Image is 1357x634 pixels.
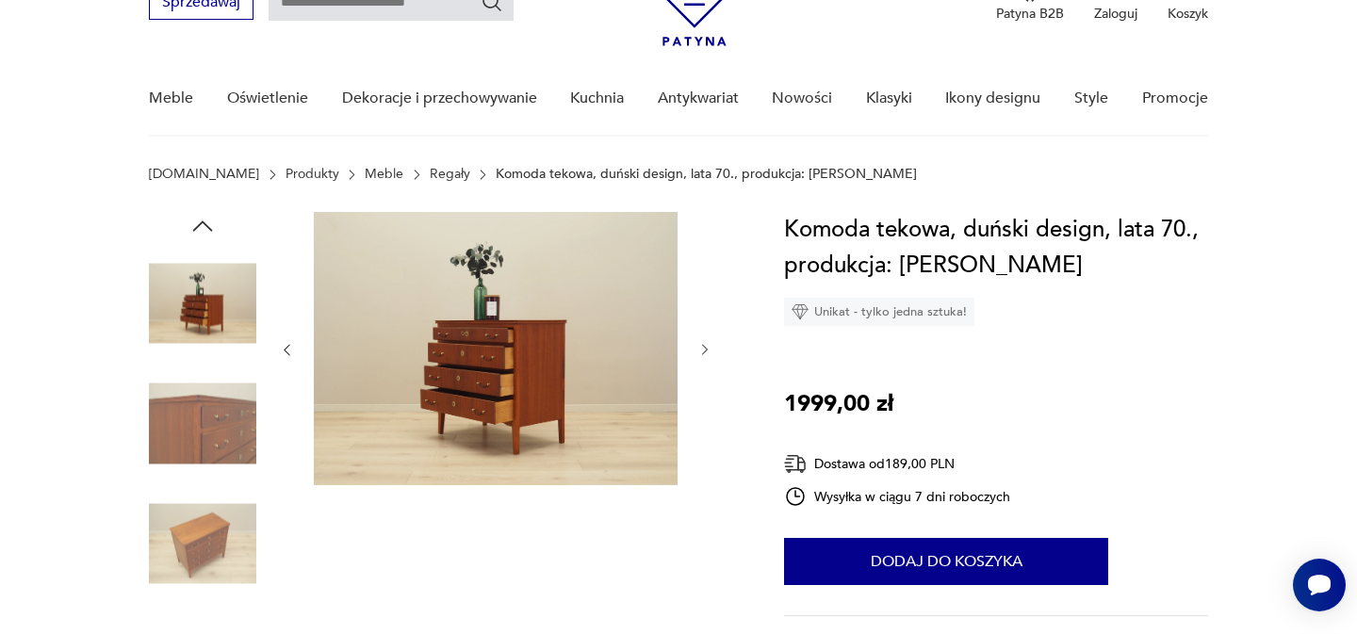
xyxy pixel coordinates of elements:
[314,212,678,485] img: Zdjęcie produktu Komoda tekowa, duński design, lata 70., produkcja: Dania
[784,212,1207,284] h1: Komoda tekowa, duński design, lata 70., produkcja: [PERSON_NAME]
[342,62,537,135] a: Dekoracje i przechowywanie
[365,167,403,182] a: Meble
[286,167,339,182] a: Produkty
[996,5,1064,23] p: Patyna B2B
[945,62,1040,135] a: Ikony designu
[1293,559,1346,611] iframe: Smartsupp widget button
[784,298,974,326] div: Unikat - tylko jedna sztuka!
[1142,62,1208,135] a: Promocje
[784,386,893,422] p: 1999,00 zł
[772,62,832,135] a: Nowości
[784,485,1010,508] div: Wysyłka w ciągu 7 dni roboczych
[1094,5,1137,23] p: Zaloguj
[792,303,809,320] img: Ikona diamentu
[1074,62,1108,135] a: Style
[149,370,256,478] img: Zdjęcie produktu Komoda tekowa, duński design, lata 70., produkcja: Dania
[430,167,470,182] a: Regały
[570,62,624,135] a: Kuchnia
[227,62,308,135] a: Oświetlenie
[658,62,739,135] a: Antykwariat
[784,538,1108,585] button: Dodaj do koszyka
[149,490,256,597] img: Zdjęcie produktu Komoda tekowa, duński design, lata 70., produkcja: Dania
[784,452,1010,476] div: Dostawa od 189,00 PLN
[1168,5,1208,23] p: Koszyk
[149,167,259,182] a: [DOMAIN_NAME]
[149,62,193,135] a: Meble
[149,250,256,357] img: Zdjęcie produktu Komoda tekowa, duński design, lata 70., produkcja: Dania
[784,452,807,476] img: Ikona dostawy
[866,62,912,135] a: Klasyki
[496,167,917,182] p: Komoda tekowa, duński design, lata 70., produkcja: [PERSON_NAME]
